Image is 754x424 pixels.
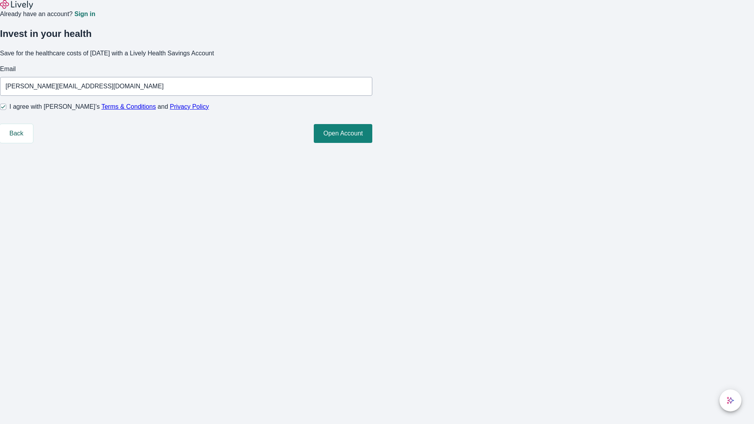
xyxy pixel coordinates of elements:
span: I agree with [PERSON_NAME]’s and [9,102,209,111]
button: Open Account [314,124,372,143]
a: Sign in [74,11,95,17]
button: chat [719,389,741,411]
svg: Lively AI Assistant [727,397,734,404]
a: Terms & Conditions [101,103,156,110]
a: Privacy Policy [170,103,209,110]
